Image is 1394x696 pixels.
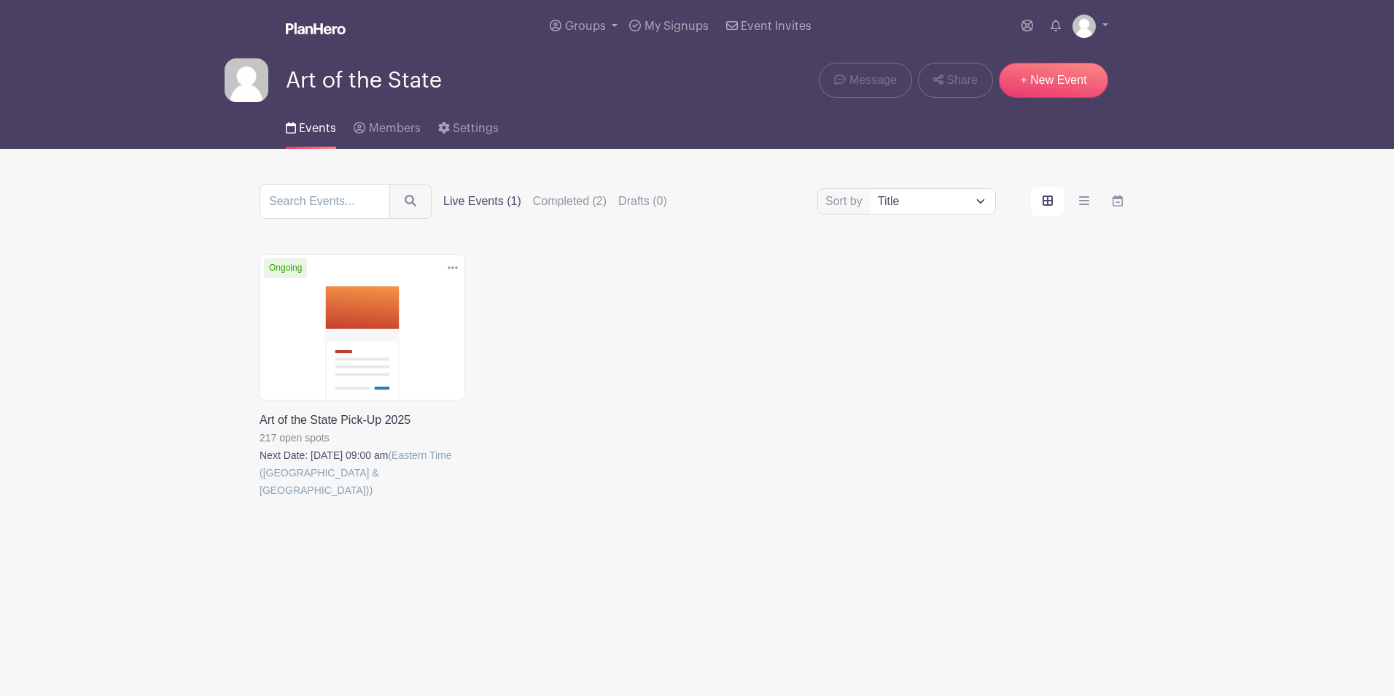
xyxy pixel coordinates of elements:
span: Event Invites [741,20,811,32]
span: Art of the State [286,69,442,93]
div: order and view [1031,187,1134,216]
label: Completed (2) [533,193,607,210]
input: Search Events... [260,184,390,219]
img: default-ce2991bfa6775e67f084385cd625a349d9dcbb7a52a09fb2fda1e96e2d18dcdb.png [1072,15,1096,38]
a: + New Event [999,63,1108,98]
a: Events [286,102,336,149]
span: Message [849,71,897,89]
div: filters [443,193,667,210]
a: Message [819,63,911,98]
label: Drafts (0) [618,193,667,210]
span: Members [369,123,421,134]
span: Settings [453,123,499,134]
label: Live Events (1) [443,193,521,210]
img: logo_white-6c42ec7e38ccf1d336a20a19083b03d10ae64f83f12c07503d8b9e83406b4c7d.svg [286,23,346,34]
span: My Signups [645,20,709,32]
a: Members [354,102,420,149]
span: Events [299,123,336,134]
a: Share [918,63,993,98]
a: Settings [438,102,499,149]
label: Sort by [825,193,867,210]
span: Share [946,71,978,89]
span: Groups [565,20,606,32]
img: default-ce2991bfa6775e67f084385cd625a349d9dcbb7a52a09fb2fda1e96e2d18dcdb.png [225,58,268,102]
